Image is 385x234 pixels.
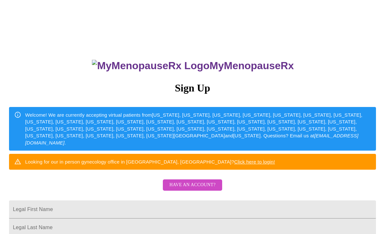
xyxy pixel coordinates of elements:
h3: Sign Up [9,82,376,94]
div: Welcome! We are currently accepting virtual patients from [US_STATE], [US_STATE], [US_STATE], [US... [25,109,371,149]
a: Click here to login! [234,159,275,165]
em: [EMAIL_ADDRESS][DOMAIN_NAME] [25,133,358,145]
img: MyMenopauseRx Logo [92,60,209,72]
a: Have an account? [161,186,223,192]
button: Have an account? [163,179,222,191]
h3: MyMenopauseRx [10,60,376,72]
div: Looking for our in person gynecology office in [GEOGRAPHIC_DATA], [GEOGRAPHIC_DATA]? [25,156,275,168]
span: Have an account? [169,181,215,189]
